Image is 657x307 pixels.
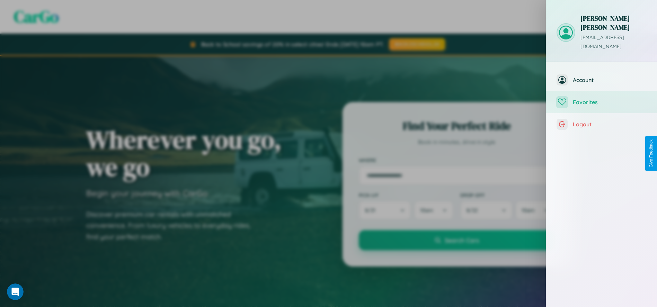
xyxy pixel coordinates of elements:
p: [EMAIL_ADDRESS][DOMAIN_NAME] [580,33,647,51]
span: Favorites [573,99,647,106]
iframe: Intercom live chat [7,283,24,300]
span: Account [573,76,647,83]
button: Logout [546,113,657,135]
button: Account [546,69,657,91]
button: Favorites [546,91,657,113]
span: Logout [573,121,647,128]
h3: [PERSON_NAME] [PERSON_NAME] [580,14,647,32]
div: Give Feedback [649,139,654,168]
